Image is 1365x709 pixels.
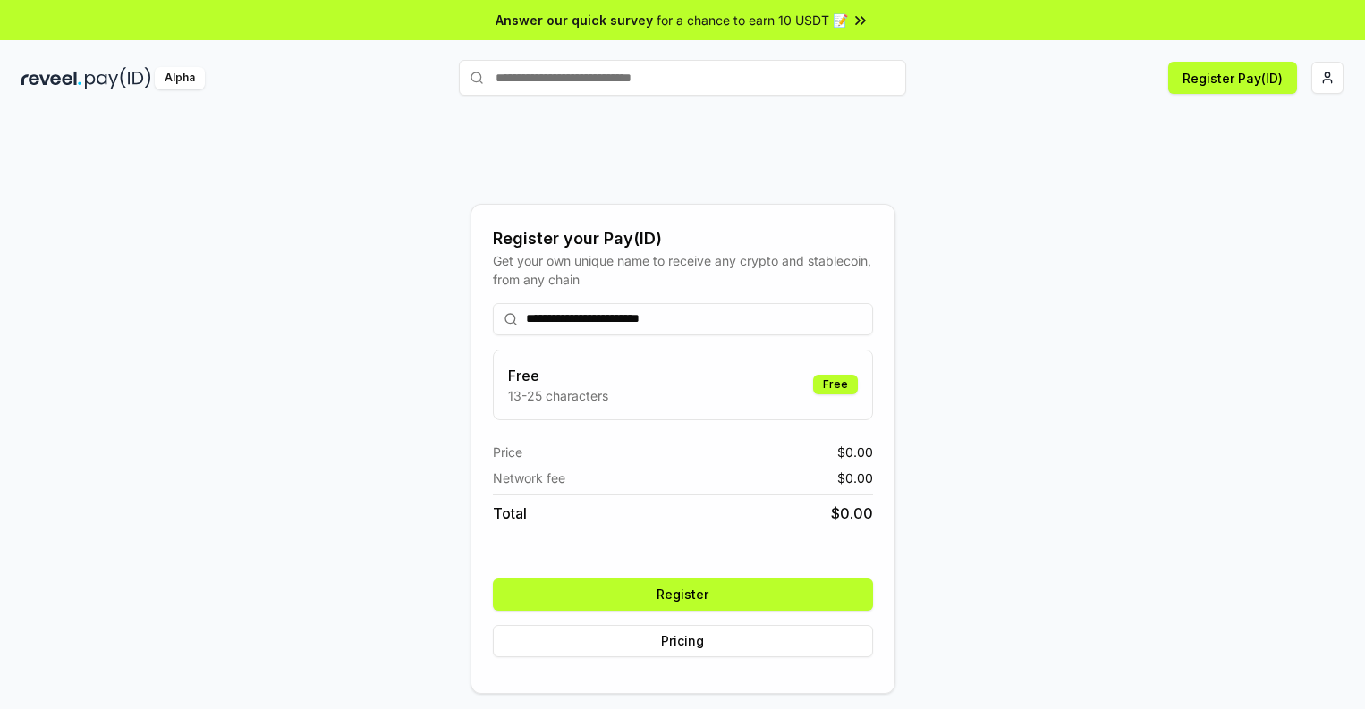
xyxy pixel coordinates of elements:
[831,502,873,524] span: $ 0.00
[837,443,873,461] span: $ 0.00
[493,625,873,657] button: Pricing
[496,11,653,30] span: Answer our quick survey
[85,67,151,89] img: pay_id
[155,67,205,89] div: Alpha
[837,468,873,487] span: $ 0.00
[657,11,848,30] span: for a chance to earn 10 USDT 📝
[493,226,873,251] div: Register your Pay(ID)
[21,67,81,89] img: reveel_dark
[493,502,527,524] span: Total
[493,468,565,487] span: Network fee
[493,443,522,461] span: Price
[508,365,608,386] h3: Free
[1168,62,1297,94] button: Register Pay(ID)
[508,386,608,405] p: 13-25 characters
[493,578,873,611] button: Register
[493,251,873,289] div: Get your own unique name to receive any crypto and stablecoin, from any chain
[813,375,858,394] div: Free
